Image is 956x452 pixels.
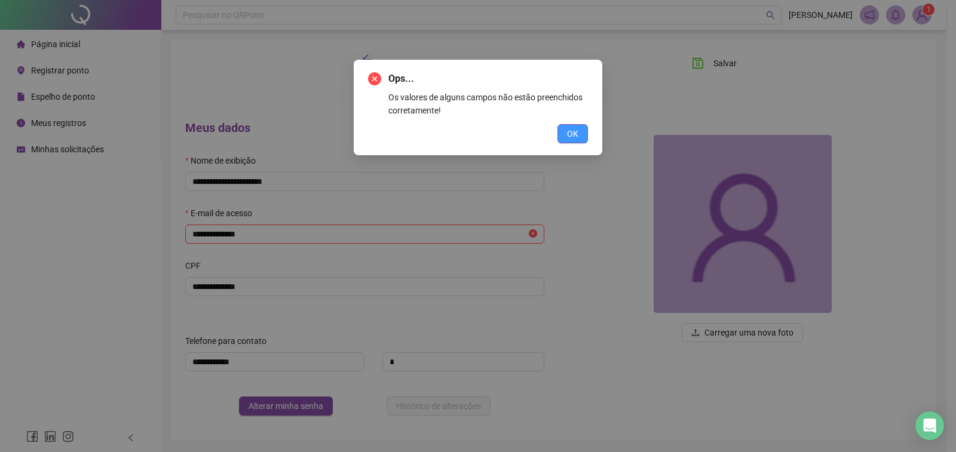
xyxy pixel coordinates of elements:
[388,91,588,117] div: Os valores de alguns campos não estão preenchidos corretamente!
[567,127,578,140] span: OK
[915,411,944,440] div: Open Intercom Messenger
[557,124,588,143] button: OK
[388,72,588,86] span: Ops...
[368,72,381,85] span: close-circle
